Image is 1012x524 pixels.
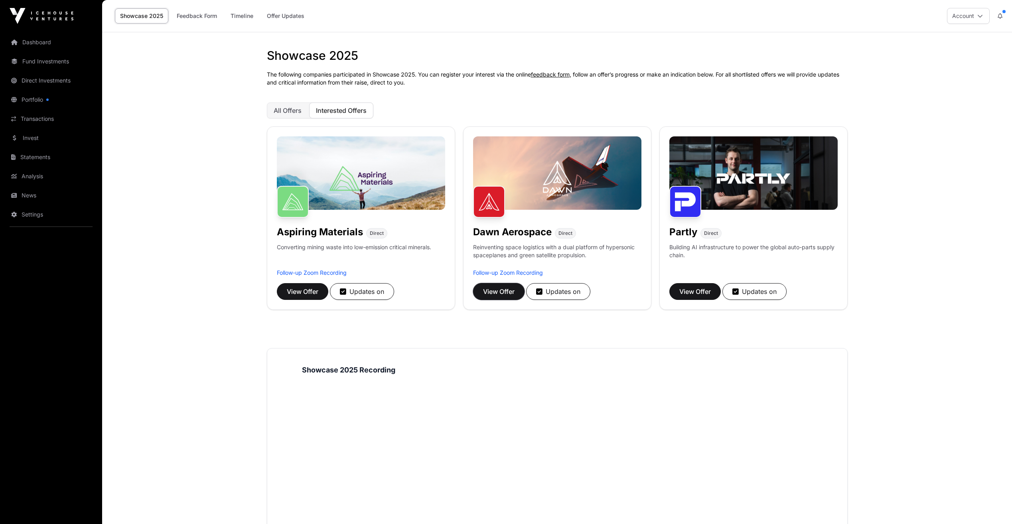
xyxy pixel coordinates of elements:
h1: Partly [669,226,697,238]
span: View Offer [287,287,318,296]
a: Invest [6,129,96,147]
p: Reinventing space logistics with a dual platform of hypersonic spaceplanes and green satellite pr... [473,243,641,269]
a: Follow-up Zoom Recording [473,269,543,276]
div: Updates on [732,287,777,296]
img: Partly-Banner.jpg [669,136,838,210]
button: Updates on [526,283,590,300]
a: Settings [6,206,96,223]
strong: Showcase 2025 Recording [302,366,395,374]
img: Partly [669,186,701,218]
p: Converting mining waste into low-emission critical minerals. [277,243,431,269]
p: Building AI infrastructure to power the global auto-parts supply chain. [669,243,838,269]
a: Fund Investments [6,53,96,70]
button: Updates on [722,283,787,300]
button: View Offer [473,283,525,300]
img: Dawn Aerospace [473,186,505,218]
img: Dawn-Banner.jpg [473,136,641,210]
h1: Dawn Aerospace [473,226,552,238]
h1: Aspiring Materials [277,226,363,238]
button: View Offer [669,283,721,300]
a: Analysis [6,167,96,185]
button: Account [947,8,990,24]
span: All Offers [274,106,302,114]
span: Direct [370,230,384,236]
a: feedback form [531,71,570,78]
p: The following companies participated in Showcase 2025. You can register your interest via the onl... [267,71,848,87]
a: Offer Updates [262,8,310,24]
button: Updates on [330,283,394,300]
iframe: Chat Widget [972,486,1012,524]
a: Timeline [225,8,258,24]
div: Updates on [340,287,384,296]
a: Transactions [6,110,96,128]
span: Interested Offers [316,106,367,114]
a: Portfolio [6,91,96,108]
span: View Offer [483,287,515,296]
img: Icehouse Ventures Logo [10,8,73,24]
a: Direct Investments [6,72,96,89]
img: Aspiring Materials [277,186,309,218]
span: Direct [704,230,718,236]
a: Dashboard [6,33,96,51]
a: Showcase 2025 [115,8,168,24]
img: Aspiring-Banner.jpg [277,136,445,210]
button: All Offers [267,102,308,118]
h1: Showcase 2025 [267,48,848,63]
span: Direct [558,230,572,236]
span: View Offer [679,287,711,296]
button: View Offer [277,283,328,300]
a: Follow-up Zoom Recording [277,269,347,276]
a: News [6,187,96,204]
button: Interested Offers [309,102,373,118]
a: Statements [6,148,96,166]
a: Feedback Form [172,8,222,24]
div: Updates on [536,287,580,296]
